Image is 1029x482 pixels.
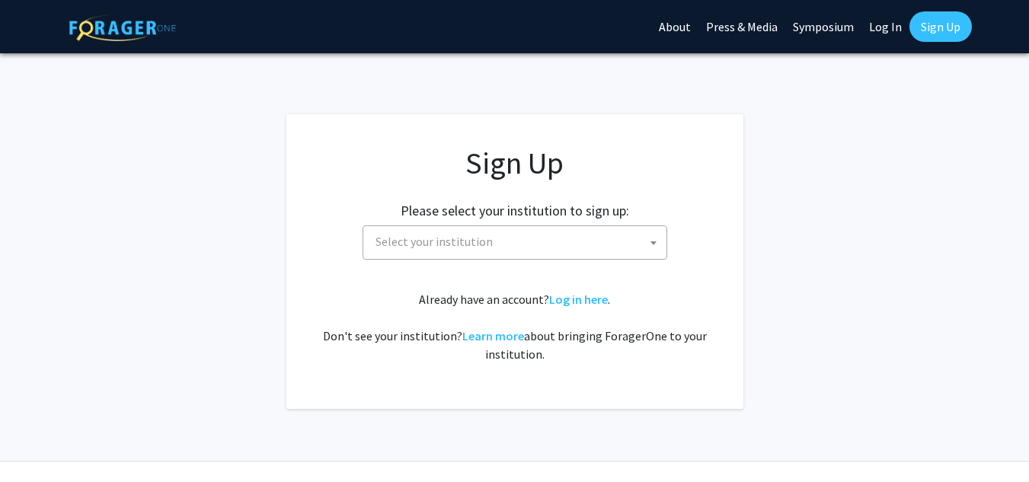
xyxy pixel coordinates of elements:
[401,203,629,219] h2: Please select your institution to sign up:
[317,290,713,363] div: Already have an account? . Don't see your institution? about bringing ForagerOne to your institut...
[462,328,524,343] a: Learn more about bringing ForagerOne to your institution
[317,145,713,181] h1: Sign Up
[69,14,176,41] img: ForagerOne Logo
[363,225,667,260] span: Select your institution
[375,234,493,249] span: Select your institution
[369,226,666,257] span: Select your institution
[549,292,608,307] a: Log in here
[909,11,972,42] a: Sign Up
